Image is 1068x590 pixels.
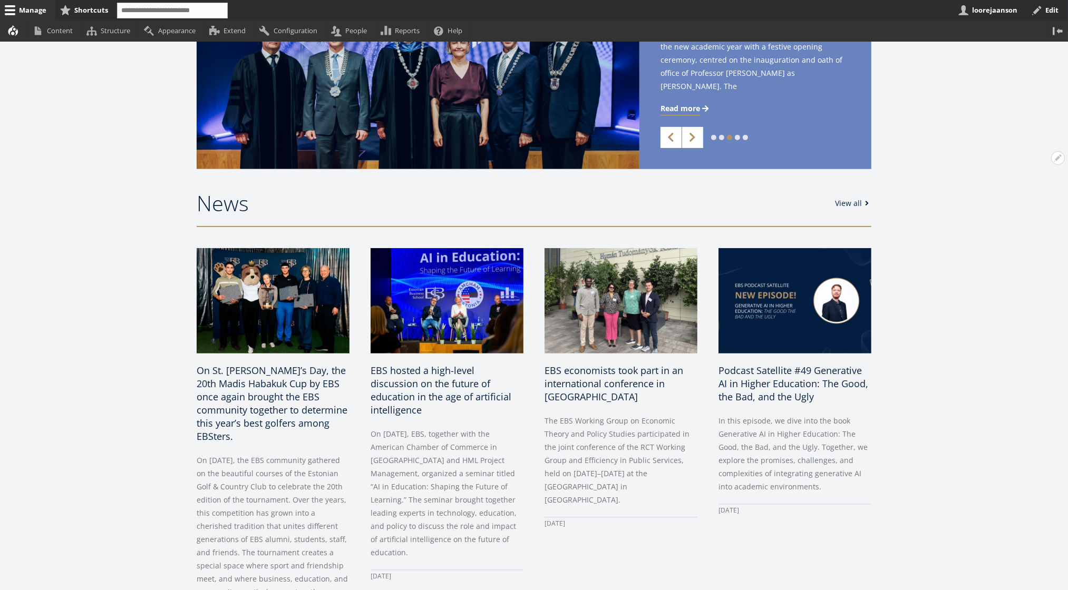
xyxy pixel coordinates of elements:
img: Satellite #49 [719,248,871,353]
a: Structure [82,21,139,41]
a: Extend [205,21,255,41]
a: 2 [719,135,724,140]
img: a [545,248,697,353]
a: 5 [743,135,748,140]
h2: News [197,190,823,217]
a: View all [835,198,872,209]
p: On [DATE], EBS, together with the American Chamber of Commerce in [GEOGRAPHIC_DATA] and HML Proje... [371,427,523,559]
a: Previous [661,127,682,148]
span: On [DATE], Estonian Business School (EBS) launched the new academic year with a festive opening c... [661,27,850,110]
span: Read more [661,103,700,114]
span: EBS hosted a high-level discussion on the future of education in the age of artificial intelligence [371,364,511,416]
a: Reports [376,21,429,41]
a: 4 [735,135,740,140]
p: The EBS Working Group on Economic Theory and Policy Studies participated in the joint conference ... [545,414,697,506]
a: Read more [661,103,711,114]
a: People [326,21,376,41]
a: 1 [711,135,716,140]
a: Help [429,21,472,41]
button: Vertical orientation [1047,21,1068,41]
a: Next [682,127,703,148]
a: Configuration [255,21,326,41]
span: Podcast Satellite #49 Generative AI in Higher Education: The Good, the Bad, and the Ugly [719,364,868,403]
span: On St. [PERSON_NAME]’s Day, the 20th Madis Habakuk Cup by EBS once again brought the EBS communit... [197,364,347,442]
div: [DATE] [371,569,523,583]
img: Ai in Education [371,248,523,353]
button: Open News configuration options [1051,151,1065,165]
img: 20th Madis Habakuk Cup [197,248,349,353]
div: [DATE] [719,504,871,517]
a: Appearance [139,21,205,41]
div: [DATE] [545,517,697,530]
a: 3 [727,135,732,140]
span: EBS economists took part in an international conference in [GEOGRAPHIC_DATA] [545,364,683,403]
p: In this episode, we dive into the book Generative AI in Higher Education: The Good, the Bad, and ... [719,414,871,493]
a: Content [28,21,82,41]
